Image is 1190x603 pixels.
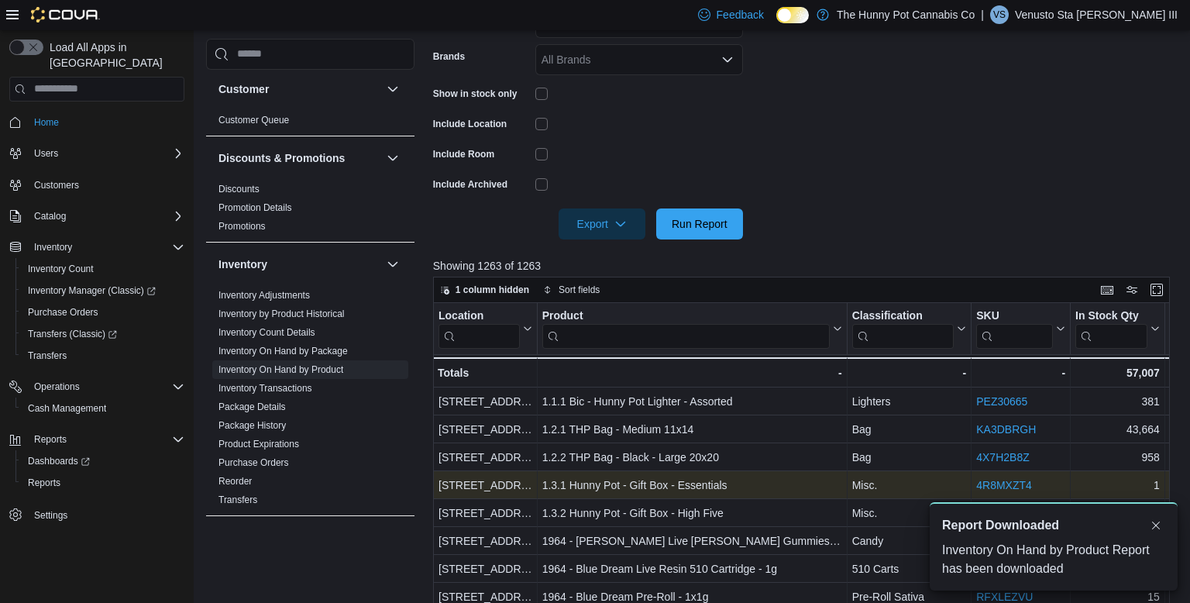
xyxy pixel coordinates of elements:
p: The Hunny Pot Cannabis Co [837,5,975,24]
button: Discounts & Promotions [383,149,402,167]
div: 1.2.1 THP Bag - Medium 11x14 [542,420,841,439]
div: Totals [438,364,532,382]
div: Misc. [851,476,966,494]
span: Sort fields [559,284,600,296]
a: Dashboards [15,450,191,472]
span: Operations [28,377,184,396]
span: Purchase Orders [28,306,98,319]
span: Reports [22,474,184,492]
label: Include Room [433,148,494,160]
a: Customers [28,176,85,195]
a: Customer Queue [218,115,289,126]
div: SKU URL [976,308,1053,348]
span: Customers [28,175,184,195]
p: Venusto Sta [PERSON_NAME] III [1015,5,1178,24]
span: Purchase Orders [218,457,289,469]
div: 381 [1075,392,1160,411]
a: Home [28,113,65,132]
button: Enter fullscreen [1147,281,1166,299]
a: Reorder [218,476,252,487]
span: Promotion Details [218,202,292,214]
span: VS [993,5,1006,24]
div: Venusto Sta Maria III [990,5,1009,24]
button: Operations [3,376,191,398]
span: Inventory Count [28,263,94,275]
span: Package Details [218,401,286,413]
div: 1964 - Blue Dream Live Resin 510 Cartridge - 1g [542,560,841,578]
span: Discounts [218,183,260,195]
span: Feedback [717,7,764,22]
div: Inventory On Hand by Product Report has been downloaded [942,541,1165,578]
input: Dark Mode [776,7,809,23]
div: - [851,364,966,382]
span: Inventory Adjustments [218,289,310,301]
a: Settings [28,506,74,525]
span: Purchase Orders [22,303,184,322]
div: [STREET_ADDRESS] [439,448,532,467]
div: 1.3.2 Hunny Pot - Gift Box - High Five [542,504,841,522]
a: Promotions [218,221,266,232]
button: Discounts & Promotions [218,150,380,166]
div: 43,664 [1075,420,1160,439]
a: Inventory Manager (Classic) [15,280,191,301]
div: Lighters [851,392,966,411]
button: Customer [218,81,380,97]
span: Reorder [218,475,252,488]
label: Include Location [433,118,507,130]
span: Inventory Count [22,260,184,278]
div: Inventory [206,286,414,515]
a: Dashboards [22,452,96,470]
button: Reports [28,430,73,449]
span: Inventory Manager (Classic) [22,281,184,300]
div: - [542,364,841,382]
div: 1.2.2 THP Bag - Black - Large 20x20 [542,448,841,467]
span: Report Downloaded [942,516,1059,535]
a: Discounts [218,184,260,195]
span: Customers [34,179,79,191]
button: Product [542,308,841,348]
span: Home [28,112,184,132]
span: Home [34,116,59,129]
div: Classification [851,308,954,348]
button: 1 column hidden [434,281,535,299]
button: Users [28,144,64,163]
div: [STREET_ADDRESS] [439,476,532,494]
button: Reports [3,429,191,450]
button: Customers [3,174,191,196]
button: Inventory [28,238,78,257]
a: Purchase Orders [22,303,105,322]
a: Inventory On Hand by Product [218,364,343,375]
span: Inventory Count Details [218,326,315,339]
div: Product [542,308,829,348]
span: Inventory by Product Historical [218,308,345,320]
a: Inventory Transactions [218,383,312,394]
nav: Complex example [9,105,184,567]
button: Catalog [28,207,72,226]
a: Inventory Adjustments [218,290,310,301]
a: Package History [218,420,286,431]
div: Location [439,308,520,323]
span: Dashboards [28,455,90,467]
button: Settings [3,503,191,525]
h3: Customer [218,81,269,97]
button: Classification [851,308,966,348]
span: Promotions [218,220,266,233]
a: Reports [22,474,67,492]
span: Reports [28,477,60,489]
button: Purchase Orders [15,301,191,323]
span: Operations [34,381,80,393]
h3: Discounts & Promotions [218,150,345,166]
div: [STREET_ADDRESS] [439,420,532,439]
a: Inventory Manager (Classic) [22,281,162,300]
h3: Inventory [218,257,267,272]
div: 1.1.1 Bic - Hunny Pot Lighter - Assorted [542,392,841,411]
div: Misc. [851,504,966,522]
div: In Stock Qty [1075,308,1147,348]
span: Inventory [34,241,72,253]
button: Catalog [3,205,191,227]
span: Inventory Manager (Classic) [28,284,156,297]
div: - [976,364,1065,382]
a: Product Expirations [218,439,299,450]
a: Promotion Details [218,202,292,213]
span: Settings [34,509,67,522]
